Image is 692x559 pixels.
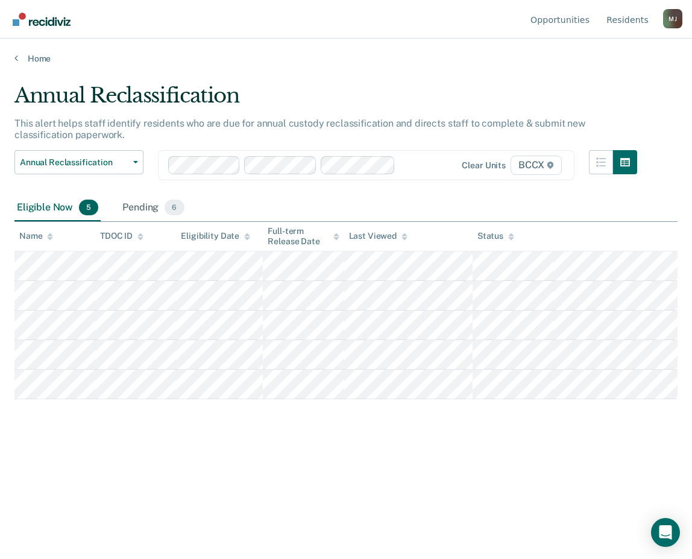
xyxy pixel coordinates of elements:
[651,518,680,547] div: Open Intercom Messenger
[79,200,98,215] span: 5
[100,231,143,241] div: TDOC ID
[19,231,53,241] div: Name
[13,13,71,26] img: Recidiviz
[14,150,143,174] button: Annual Reclassification
[20,157,128,168] span: Annual Reclassification
[477,231,514,241] div: Status
[349,231,407,241] div: Last Viewed
[268,226,339,247] div: Full-term Release Date
[14,118,585,141] p: This alert helps staff identify residents who are due for annual custody reclassification and dir...
[14,83,637,118] div: Annual Reclassification
[14,195,101,221] div: Eligible Now5
[663,9,682,28] button: Profile dropdown button
[181,231,250,241] div: Eligibility Date
[511,156,562,175] span: BCCX
[462,160,506,171] div: Clear units
[120,195,186,221] div: Pending6
[663,9,682,28] div: M J
[165,200,184,215] span: 6
[14,53,678,64] a: Home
